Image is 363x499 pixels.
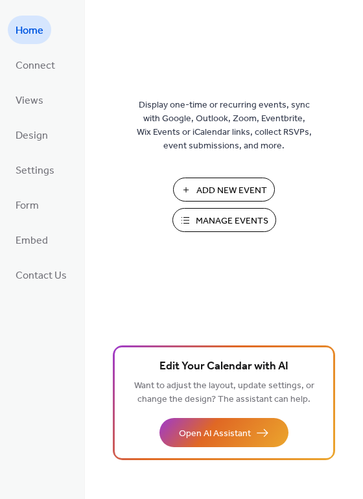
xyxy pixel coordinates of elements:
span: Form [16,196,39,216]
a: Form [8,191,47,219]
a: Embed [8,226,56,254]
span: Display one-time or recurring events, sync with Google, Outlook, Zoom, Eventbrite, Wix Events or ... [137,99,312,153]
span: Edit Your Calendar with AI [159,358,288,376]
button: Add New Event [173,178,275,202]
span: Settings [16,161,54,181]
a: Views [8,86,51,114]
span: Open AI Assistant [179,427,251,441]
button: Open AI Assistant [159,418,288,447]
a: Connect [8,51,63,79]
span: Manage Events [196,215,268,228]
span: Embed [16,231,48,251]
span: Connect [16,56,55,76]
span: Contact Us [16,266,67,286]
button: Manage Events [172,208,276,232]
span: Home [16,21,43,41]
a: Design [8,121,56,149]
a: Contact Us [8,261,75,289]
span: Want to adjust the layout, update settings, or change the design? The assistant can help. [134,377,314,408]
span: Add New Event [196,184,267,198]
span: Views [16,91,43,111]
a: Settings [8,156,62,184]
a: Home [8,16,51,44]
span: Design [16,126,48,146]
